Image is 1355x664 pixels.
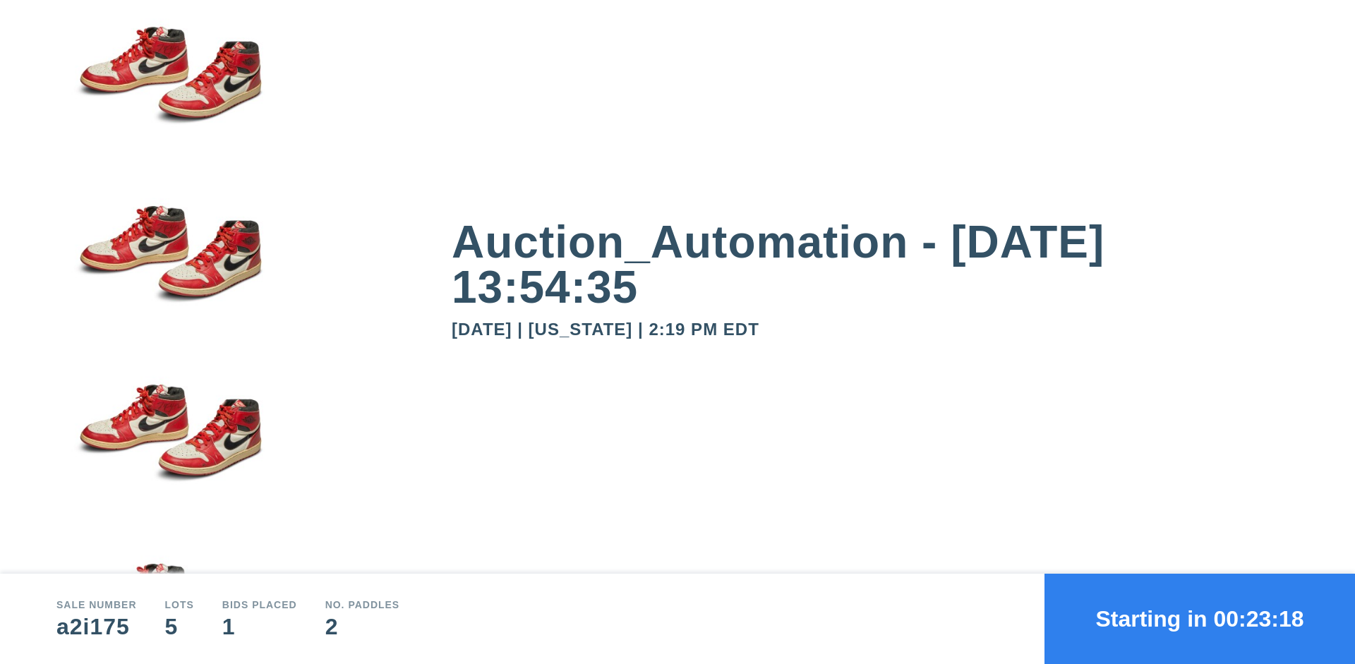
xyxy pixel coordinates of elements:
div: [DATE] | [US_STATE] | 2:19 PM EDT [452,321,1299,338]
div: Lots [165,600,194,610]
div: 1 [222,615,297,638]
div: Sale number [56,600,137,610]
div: Auction_Automation - [DATE] 13:54:35 [452,219,1299,310]
div: No. Paddles [325,600,400,610]
div: Bids Placed [222,600,297,610]
div: 5 [165,615,194,638]
img: small [56,358,282,537]
button: Starting in 00:23:18 [1044,574,1355,664]
div: a2i175 [56,615,137,638]
img: small [56,179,282,358]
div: 2 [325,615,400,638]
